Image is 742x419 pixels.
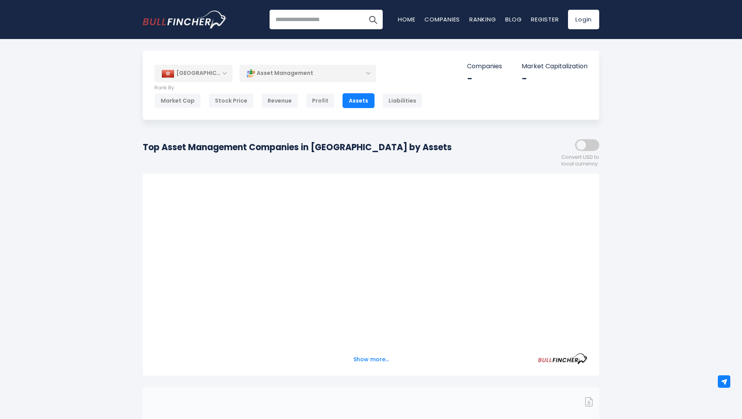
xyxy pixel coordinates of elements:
button: Show more... [349,353,394,366]
div: - [522,73,588,85]
div: Assets [343,93,375,108]
a: Ranking [469,15,496,23]
button: Search [363,10,383,29]
p: Companies [467,62,502,71]
div: Market Cap [154,93,201,108]
h1: Top Asset Management Companies in [GEOGRAPHIC_DATA] by Assets [143,141,452,154]
span: Convert USD to local currency [561,154,599,167]
div: Revenue [261,93,298,108]
div: Stock Price [209,93,254,108]
div: Liabilities [382,93,422,108]
p: Market Capitalization [522,62,588,71]
a: Home [398,15,415,23]
div: Profit [306,93,335,108]
a: Go to homepage [143,11,227,28]
img: Bullfincher logo [143,11,227,28]
a: Login [568,10,599,29]
a: Companies [424,15,460,23]
div: Asset Management [240,64,376,82]
div: [GEOGRAPHIC_DATA] [154,65,233,82]
a: Blog [505,15,522,23]
div: - [467,73,502,85]
a: Register [531,15,559,23]
p: Rank By [154,85,422,91]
